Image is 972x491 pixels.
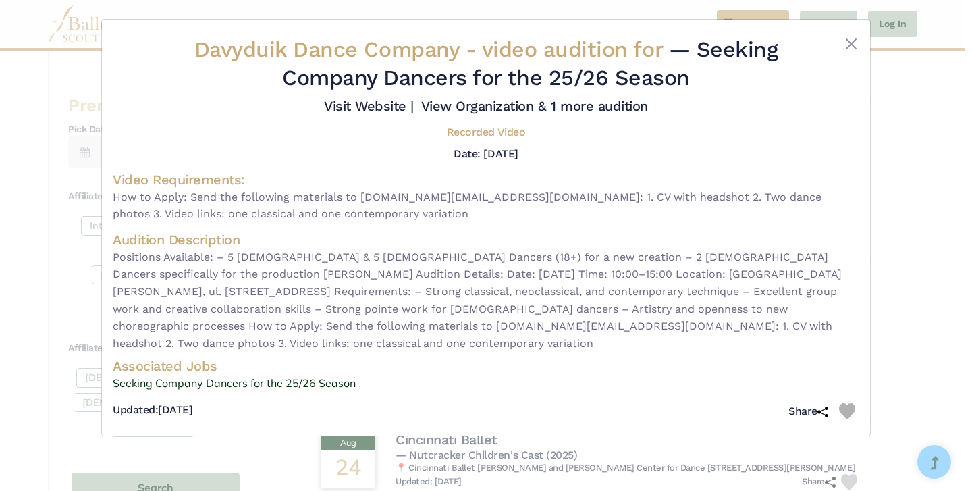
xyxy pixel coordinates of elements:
a: Visit Website | [324,98,414,114]
span: Davyduik Dance Company - [194,36,669,62]
h4: Audition Description [113,231,859,249]
a: Seeking Company Dancers for the 25/26 Season [113,375,859,392]
span: video audition for [482,36,662,62]
span: Video Requirements: [113,172,245,188]
h5: Recorded Video [447,126,525,140]
span: Updated: [113,403,158,416]
span: Positions Available: – 5 [DEMOGRAPHIC_DATA] & 5 [DEMOGRAPHIC_DATA] Dancers (18+) for a new creati... [113,249,859,353]
h5: [DATE] [113,403,192,417]
h4: Associated Jobs [113,357,859,375]
a: View Organization & 1 more audition [421,98,648,114]
span: — Seeking Company Dancers for the 25/26 Season [282,36,778,91]
h5: Date: [DATE] [454,147,518,160]
h5: Share [788,405,828,419]
button: Close [843,36,859,52]
span: How to Apply: Send the following materials to [DOMAIN_NAME][EMAIL_ADDRESS][DOMAIN_NAME]: 1. CV wi... [113,188,859,223]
